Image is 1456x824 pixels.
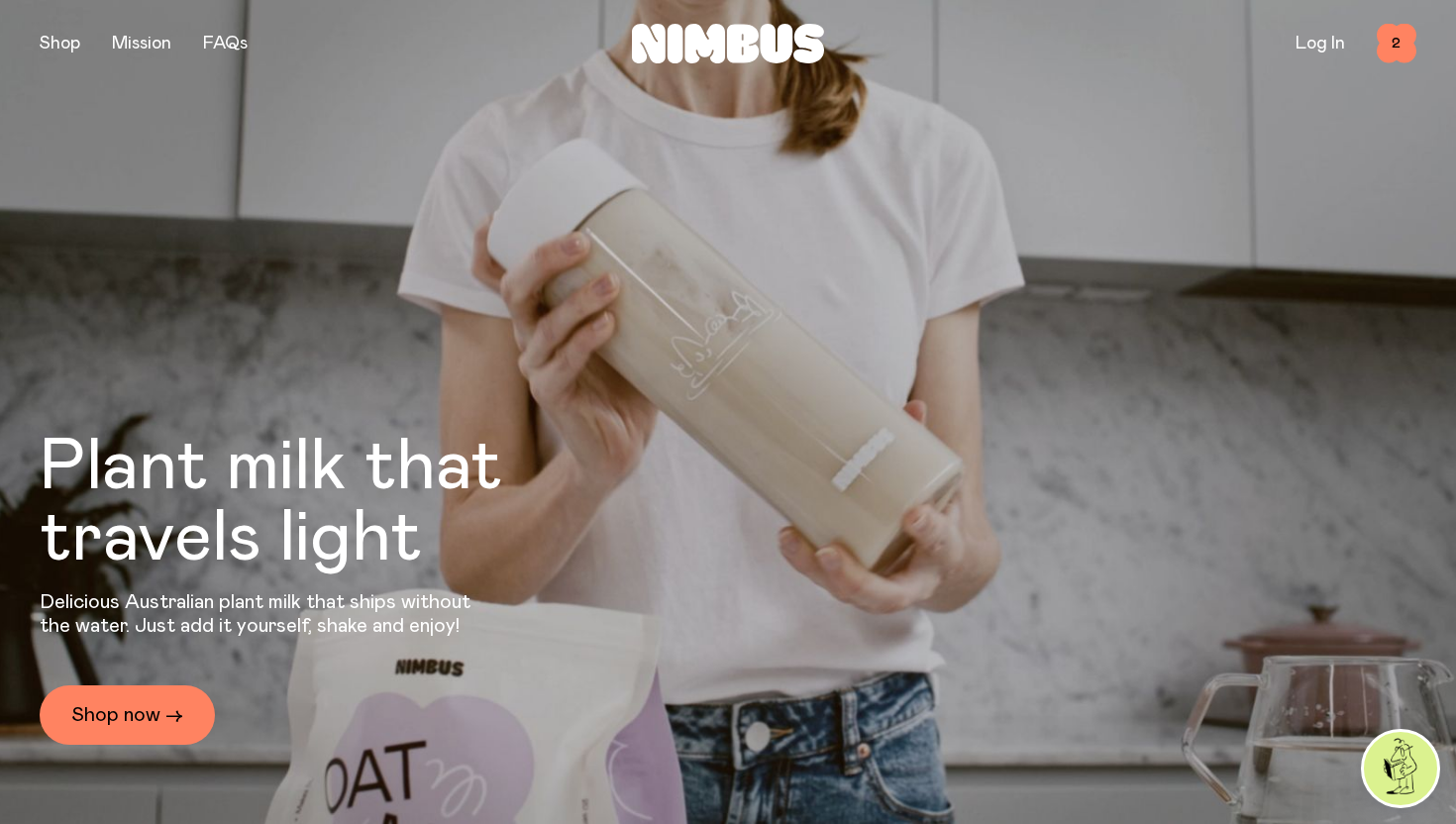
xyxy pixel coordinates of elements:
a: Mission [112,35,171,52]
img: agent [1364,732,1437,805]
a: Shop now → [40,685,215,745]
a: FAQs [203,35,248,52]
p: Delicious Australian plant milk that ships without the water. Just add it yourself, shake and enjoy! [40,590,483,638]
button: 2 [1377,24,1416,63]
h1: Plant milk that travels light [40,432,610,574]
a: Log In [1296,35,1345,52]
